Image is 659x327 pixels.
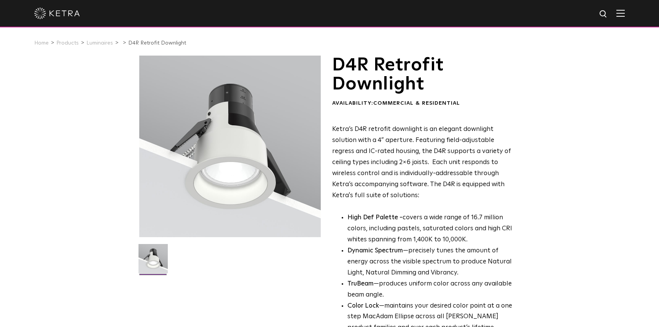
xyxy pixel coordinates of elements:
[128,40,186,46] a: D4R Retrofit Downlight
[34,8,80,19] img: ketra-logo-2019-white
[56,40,79,46] a: Products
[34,40,49,46] a: Home
[616,10,625,17] img: Hamburger%20Nav.svg
[347,214,403,221] strong: High Def Palette -
[347,279,517,301] li: —produces uniform color across any available beam angle.
[332,100,517,107] div: Availability:
[332,124,517,201] p: Ketra’s D4R retrofit downlight is an elegant downlight solution with a 4” aperture. Featuring fie...
[373,100,460,106] span: Commercial & Residential
[599,10,608,19] img: search icon
[347,303,379,309] strong: Color Lock
[347,246,517,279] li: —precisely tunes the amount of energy across the visible spectrum to produce Natural Light, Natur...
[332,56,517,94] h1: D4R Retrofit Downlight
[347,212,517,246] p: covers a wide range of 16.7 million colors, including pastels, saturated colors and high CRI whit...
[138,244,168,279] img: D4R Retrofit Downlight
[86,40,113,46] a: Luminaires
[347,247,403,254] strong: Dynamic Spectrum
[347,281,374,287] strong: TruBeam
